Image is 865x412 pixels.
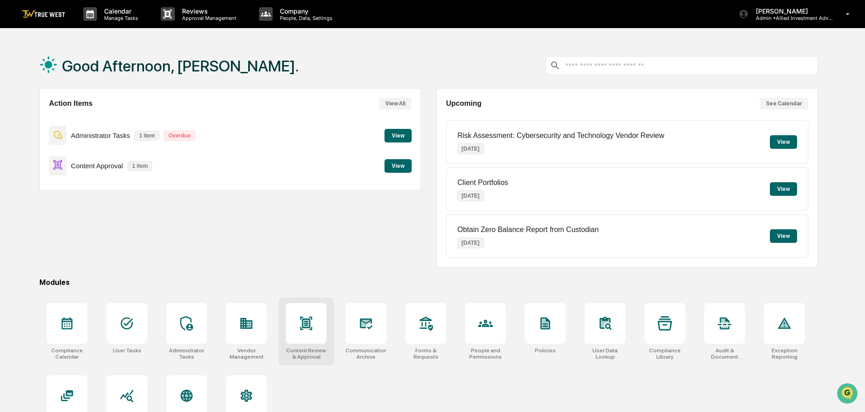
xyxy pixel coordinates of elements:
[64,224,110,231] a: Powered byPylon
[154,72,165,83] button: Start new chat
[457,179,508,187] p: Client Portfolios
[80,147,99,155] span: [DATE]
[9,69,25,85] img: 1746055101610-c473b297-6a78-478c-a979-82029cc54cd1
[446,99,481,108] h2: Upcoming
[97,15,143,21] p: Manage Tasks
[384,129,412,142] button: View
[41,78,125,85] div: We're available if you need us!
[457,190,484,201] p: [DATE]
[80,123,99,130] span: [DATE]
[128,161,153,171] p: 1 item
[140,99,165,109] button: See all
[535,347,556,354] div: Policies
[9,100,61,108] div: Past conversations
[405,347,446,360] div: Forms & Requests
[90,224,110,231] span: Pylon
[384,131,412,139] a: View
[749,7,833,15] p: [PERSON_NAME]
[759,98,808,109] button: See Calendar
[22,10,65,19] img: logo
[97,7,143,15] p: Calendar
[226,347,267,360] div: Vendor Management
[39,278,818,287] div: Modules
[18,202,57,211] span: Data Lookup
[75,185,112,194] span: Attestations
[749,15,833,21] p: Admin • Allied Investment Advisors
[62,181,116,198] a: 🗄️Attestations
[166,347,207,360] div: Administrator Tasks
[379,98,412,109] button: View All
[346,347,386,360] div: Communications Archive
[9,186,16,193] div: 🖐️
[71,132,130,139] p: Administrator Tasks
[273,15,337,21] p: People, Data, Settings
[457,143,484,154] p: [DATE]
[62,57,299,75] h1: Good Afternoon, [PERSON_NAME].
[836,382,860,407] iframe: Open customer support
[66,186,73,193] div: 🗄️
[5,199,61,215] a: 🔎Data Lookup
[28,123,73,130] span: [PERSON_NAME]
[113,347,141,354] div: User Tasks
[384,159,412,173] button: View
[41,69,149,78] div: Start new chat
[28,147,73,155] span: [PERSON_NAME]
[135,131,159,141] p: 1 item
[175,7,241,15] p: Reviews
[457,226,599,234] p: Obtain Zero Balance Report from Custodian
[704,347,745,360] div: Audit & Document Logs
[175,15,241,21] p: Approval Management
[75,123,78,130] span: •
[9,19,165,33] p: How can we help?
[9,203,16,210] div: 🔎
[18,185,58,194] span: Preclearance
[9,139,24,153] img: Tammy Steffen
[19,69,35,85] img: 8933085812038_c878075ebb4cc5468115_72.jpg
[457,132,664,140] p: Risk Assessment: Cybersecurity and Technology Vendor Review
[49,99,92,108] h2: Action Items
[585,347,625,360] div: User Data Lookup
[465,347,506,360] div: People and Permissions
[770,229,797,243] button: View
[457,237,484,248] p: [DATE]
[384,161,412,170] a: View
[770,135,797,149] button: View
[71,162,123,170] p: Content Approval
[286,347,327,360] div: Content Review & Approval
[75,147,78,155] span: •
[770,182,797,196] button: View
[47,347,87,360] div: Compliance Calendar
[644,347,685,360] div: Compliance Library
[273,7,337,15] p: Company
[764,347,805,360] div: Exception Reporting
[164,131,195,141] p: Overdue
[9,114,24,129] img: Tammy Steffen
[5,181,62,198] a: 🖐️Preclearance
